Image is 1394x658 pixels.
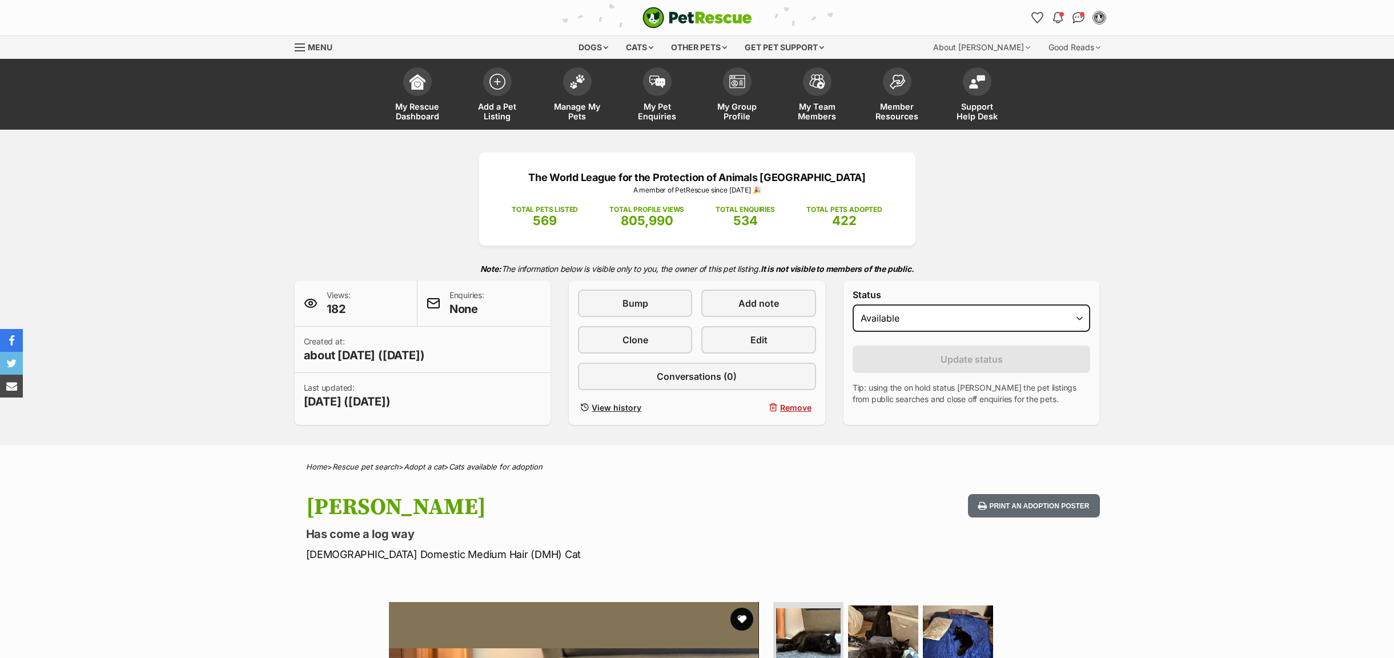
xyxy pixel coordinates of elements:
a: My Team Members [777,62,857,130]
a: Member Resources [857,62,937,130]
span: Clone [622,333,648,347]
a: Conversations (0) [578,363,816,390]
a: Conversations [1070,9,1088,27]
div: Good Reads [1041,36,1108,59]
div: About [PERSON_NAME] [925,36,1038,59]
span: My Group Profile [712,102,763,121]
img: chat-41dd97257d64d25036548639549fe6c8038ab92f7586957e7f3b1b290dea8141.svg [1072,12,1084,23]
a: Rescue pet search [332,462,399,471]
button: Notifications [1049,9,1067,27]
span: View history [592,402,641,414]
a: Add a Pet Listing [457,62,537,130]
button: My account [1090,9,1108,27]
a: Clone [578,326,692,354]
p: Created at: [304,336,425,363]
a: Home [306,462,327,471]
span: Menu [308,42,332,52]
strong: Note: [480,264,501,274]
span: Remove [780,402,812,414]
a: Favourites [1029,9,1047,27]
a: My Rescue Dashboard [377,62,457,130]
span: Bump [622,296,648,310]
span: Member Resources [871,102,923,121]
div: Get pet support [737,36,832,59]
p: TOTAL PETS ADOPTED [806,204,882,215]
img: manage-my-pets-icon-02211641906a0b7f246fdf0571729dbe1e7629f14944591b6c1af311fb30b64b.svg [569,74,585,89]
span: 805,990 [621,213,673,228]
p: The information below is visible only to you, the owner of this pet listing. [295,257,1100,280]
ul: Account quick links [1029,9,1108,27]
img: World League for Protection of Animals profile pic [1094,12,1105,23]
a: Menu [295,36,340,57]
div: Dogs [571,36,616,59]
span: My Rescue Dashboard [392,102,443,121]
a: My Group Profile [697,62,777,130]
button: Update status [853,346,1091,373]
span: My Team Members [792,102,843,121]
p: Tip: using the on hold status [PERSON_NAME] the pet listings from public searches and close off e... [853,382,1091,405]
strong: It is not visible to members of the public. [761,264,914,274]
span: My Pet Enquiries [632,102,683,121]
span: Update status [941,352,1003,366]
span: Add note [738,296,779,310]
p: TOTAL ENQUIRIES [716,204,774,215]
p: TOTAL PROFILE VIEWS [609,204,684,215]
p: Enquiries: [449,290,484,317]
div: Other pets [663,36,735,59]
a: Bump [578,290,692,317]
img: member-resources-icon-8e73f808a243e03378d46382f2149f9095a855e16c252ad45f914b54edf8863c.svg [889,74,905,90]
span: 182 [327,301,351,317]
span: Manage My Pets [552,102,603,121]
span: Conversations (0) [657,370,737,383]
span: [DATE] ([DATE]) [304,394,391,410]
span: Support Help Desk [951,102,1003,121]
p: [DEMOGRAPHIC_DATA] Domestic Medium Hair (DMH) Cat [306,547,789,562]
img: notifications-46538b983faf8c2785f20acdc204bb7945ddae34d4c08c2a6579f10ce5e182be.svg [1053,12,1062,23]
span: Add a Pet Listing [472,102,523,121]
a: View history [578,399,692,416]
a: Add note [701,290,815,317]
button: favourite [730,608,753,631]
a: My Pet Enquiries [617,62,697,130]
p: A member of PetRescue since [DATE] 🎉 [496,185,898,195]
p: The World League for the Protection of Animals [GEOGRAPHIC_DATA] [496,170,898,185]
p: TOTAL PETS LISTED [512,204,578,215]
p: Views: [327,290,351,317]
span: about [DATE] ([DATE]) [304,347,425,363]
a: PetRescue [642,7,752,29]
span: Edit [750,333,768,347]
button: Print an adoption poster [968,494,1099,517]
a: Edit [701,326,815,354]
div: > > > [278,463,1117,471]
h1: [PERSON_NAME] [306,494,789,520]
span: 534 [733,213,758,228]
button: Remove [701,399,815,416]
span: 422 [832,213,857,228]
img: pet-enquiries-icon-7e3ad2cf08bfb03b45e93fb7055b45f3efa6380592205ae92323e6603595dc1f.svg [649,75,665,88]
img: logo-cat-932fe2b9b8326f06289b0f2fb663e598f794de774fb13d1741a6617ecf9a85b4.svg [642,7,752,29]
img: add-pet-listing-icon-0afa8454b4691262ce3f59096e99ab1cd57d4a30225e0717b998d2c9b9846f56.svg [489,74,505,90]
a: Adopt a cat [404,462,444,471]
img: help-desk-icon-fdf02630f3aa405de69fd3d07c3f3aa587a6932b1a1747fa1d2bba05be0121f9.svg [969,75,985,89]
a: Support Help Desk [937,62,1017,130]
a: Manage My Pets [537,62,617,130]
img: group-profile-icon-3fa3cf56718a62981997c0bc7e787c4b2cf8bcc04b72c1350f741eb67cf2f40e.svg [729,75,745,89]
span: None [449,301,484,317]
a: Cats available for adoption [449,462,543,471]
img: dashboard-icon-eb2f2d2d3e046f16d808141f083e7271f6b2e854fb5c12c21221c1fb7104beca.svg [409,74,425,90]
p: Has come a log way [306,526,789,542]
img: team-members-icon-5396bd8760b3fe7c0b43da4ab00e1e3bb1a5d9ba89233759b79545d2d3fc5d0d.svg [809,74,825,89]
label: Status [853,290,1091,300]
div: Cats [618,36,661,59]
span: 569 [533,213,557,228]
p: Last updated: [304,382,391,410]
